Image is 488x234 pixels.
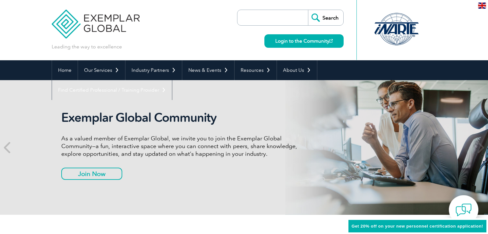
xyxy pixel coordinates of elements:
[61,168,122,180] a: Join Now
[182,60,234,80] a: News & Events
[329,39,333,43] img: open_square.png
[61,110,302,125] h2: Exemplar Global Community
[264,34,344,48] a: Login to the Community
[235,60,277,80] a: Resources
[352,224,483,229] span: Get 20% off on your new personnel certification application!
[456,202,472,218] img: contact-chat.png
[52,43,122,50] p: Leading the way to excellence
[52,60,78,80] a: Home
[277,60,317,80] a: About Us
[125,60,182,80] a: Industry Partners
[308,10,343,25] input: Search
[52,80,172,100] a: Find Certified Professional / Training Provider
[478,3,486,9] img: en
[61,135,302,158] p: As a valued member of Exemplar Global, we invite you to join the Exemplar Global Community—a fun,...
[78,60,125,80] a: Our Services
